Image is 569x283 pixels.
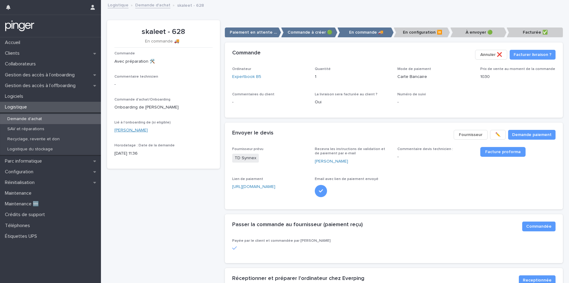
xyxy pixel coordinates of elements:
p: Collaborateurs [2,61,41,67]
span: Lien de paiement [232,177,263,181]
p: Configuration [2,169,38,175]
button: Demande paiement [508,130,556,140]
p: Réinitialisation [2,180,39,186]
p: Gestion des accès à l’onboarding [2,72,80,78]
p: 1 [315,74,390,80]
p: Crédits de support [2,212,50,218]
p: - [232,99,307,105]
a: Expertbook B5 [232,74,261,80]
p: [DATE] 11:36 [114,150,213,157]
p: Paiement en attente ⏸️ [225,28,281,38]
p: Avec préparation 🛠️ [114,58,213,65]
span: Email avec lien de paiement envoyé [315,177,378,181]
span: Commentaires du client [232,93,274,96]
span: Lié à l'onboarding de (si eligible) [114,121,171,124]
h2: Commande [232,50,261,57]
span: Facturer livraison ? [514,52,552,58]
p: skaleet - 628 [177,2,204,8]
a: [URL][DOMAIN_NAME] [232,185,275,189]
span: TD Synnex [232,154,259,163]
span: Commande d'achat/Onboarding [114,98,170,101]
button: Facturer livraison ? [510,50,556,60]
span: Commentaire devis technicien : [397,147,453,151]
span: Ordinateur [232,67,251,71]
p: Onboarding de [PERSON_NAME] [114,104,213,111]
span: ✏️ [495,132,500,138]
p: Téléphones [2,223,35,229]
span: Commandée [526,223,552,230]
button: Fournisseur [454,130,488,140]
p: - [397,99,473,105]
p: Parc informatique [2,158,47,164]
p: À envoyer 🟢 [450,28,507,38]
p: Logistique du stockage [2,147,58,152]
h2: Réceptionner et préparer l'ordinateur chez Everping [232,275,364,282]
p: Facturée ✅ [507,28,563,38]
h2: Envoyer le devis [232,130,273,137]
span: Numéro de suivi [397,93,426,96]
p: Gestion des accès à l’offboarding [2,83,80,89]
p: Commande à créer 🟢 [281,28,337,38]
p: Accueil [2,40,25,46]
p: Logistique [2,104,32,110]
p: - [397,154,473,160]
p: Maintenance 🆕 [2,201,44,207]
span: Fournisseur prévu [232,147,263,151]
a: [PERSON_NAME] [114,127,148,134]
p: En commande 🚚​ [337,28,394,38]
p: Maintenance [2,190,36,196]
a: Logistique [108,1,128,8]
p: SAV et réparations [2,127,49,132]
button: Commandée [522,222,556,231]
button: Annuler ❌​ [475,50,507,60]
p: Carte Bancaire [397,74,473,80]
p: Recyclage, revente et don [2,137,65,142]
span: Mode de paiement [397,67,431,71]
span: Facture proforma [485,150,521,154]
span: Recevra les instructions de validation et de paiement par e-mail [315,147,385,155]
span: Annuler ❌​ [480,52,502,58]
a: Facture proforma [480,147,526,157]
span: Quantité [315,67,331,71]
p: Demande d'achat [2,116,47,122]
p: 1030 [480,74,556,80]
span: Commentaire technicien [114,75,158,79]
p: Logiciels [2,94,28,99]
span: Fournisseur [459,132,482,138]
img: mTgBEunGTSyRkCgitkcU [5,20,35,32]
p: Clients [2,50,24,56]
a: [PERSON_NAME] [315,158,348,165]
p: Oui [315,99,390,105]
p: Étiquettes UPS [2,233,42,239]
p: skaleet - 628 [114,28,213,36]
span: Demande paiement [512,132,552,138]
a: Demande d'achat [135,1,170,8]
span: Commande [114,52,135,55]
h2: Passer la commande au fournisseur (paiement reçu) [232,222,363,228]
span: Prix de vente au moment de la commande [480,67,555,71]
span: Horodatage : Date de la demande [114,144,175,147]
span: Payée par le client et commandée par [PERSON_NAME] [232,239,331,243]
button: ✏️ [490,130,506,140]
p: En commande 🚚​ [114,39,210,44]
span: La livraison sera facturée au client ? [315,93,377,96]
p: - [114,81,213,88]
p: En configuration ⏸️ [394,28,450,38]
